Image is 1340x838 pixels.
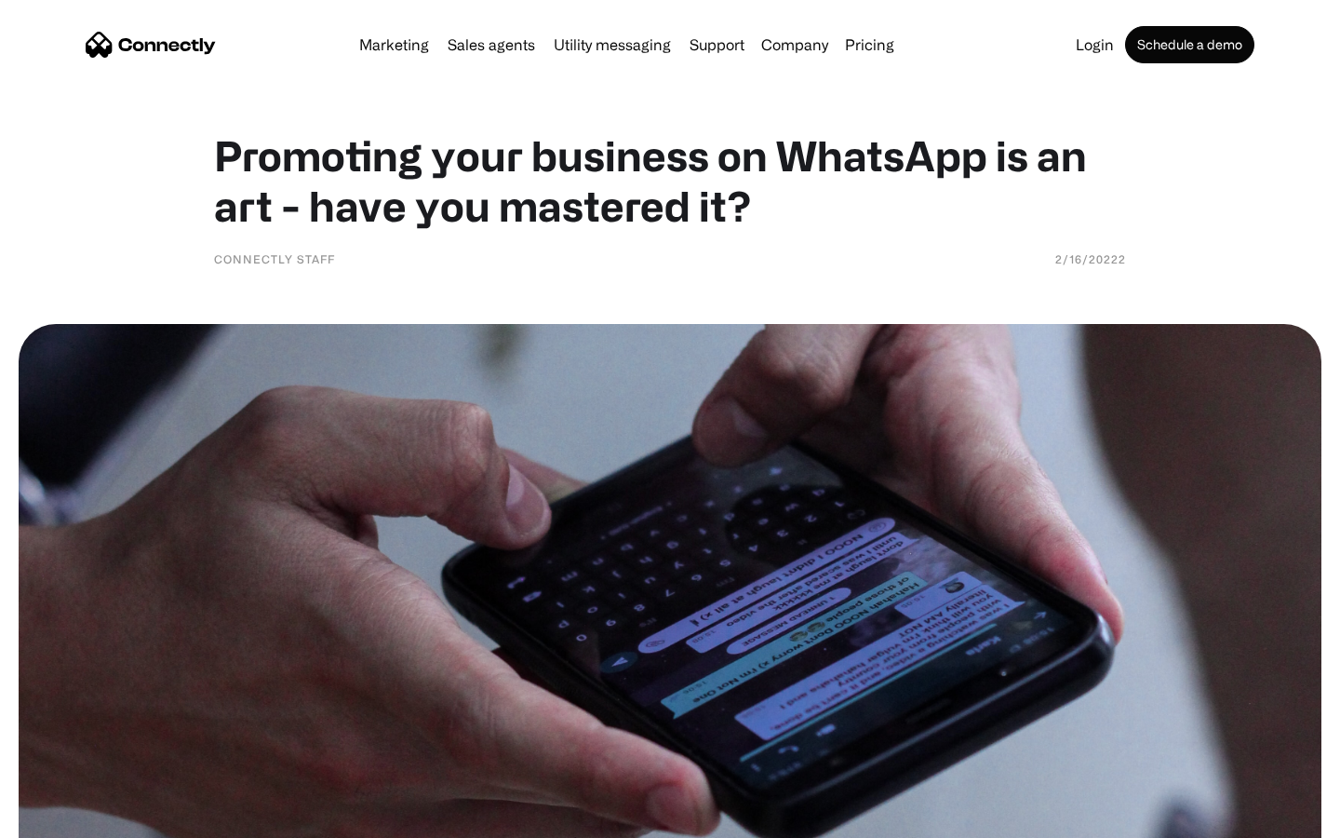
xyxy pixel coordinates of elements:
aside: Language selected: English [19,805,112,831]
a: Schedule a demo [1125,26,1254,63]
div: 2/16/20222 [1055,250,1126,268]
h1: Promoting your business on WhatsApp is an art - have you mastered it? [214,130,1126,231]
a: Login [1068,37,1121,52]
a: Pricing [837,37,902,52]
ul: Language list [37,805,112,831]
div: Connectly Staff [214,250,335,268]
a: Sales agents [440,37,543,52]
div: Company [761,32,828,58]
a: Utility messaging [546,37,678,52]
a: Support [682,37,752,52]
a: Marketing [352,37,436,52]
